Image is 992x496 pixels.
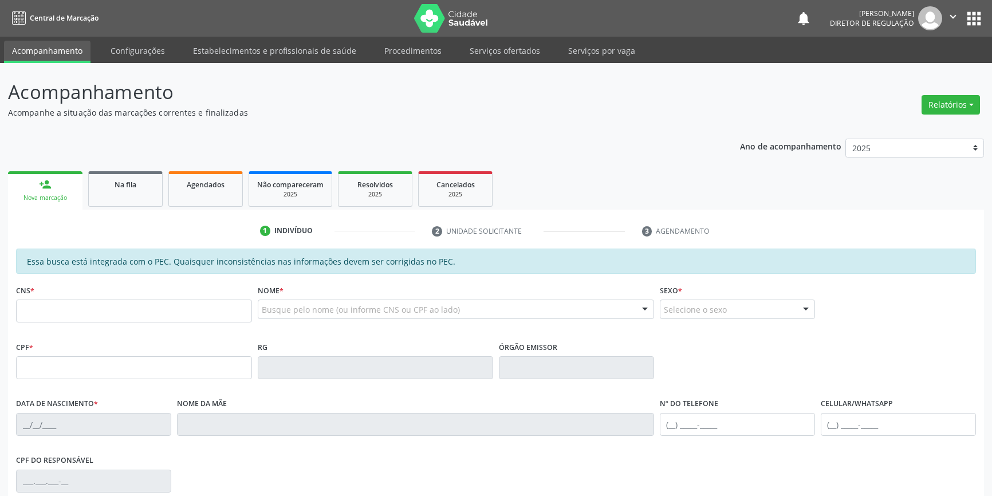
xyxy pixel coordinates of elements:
a: Configurações [103,41,173,61]
div: person_add [39,178,52,191]
span: Resolvidos [357,180,393,190]
div: Essa busca está integrada com o PEC. Quaisquer inconsistências nas informações devem ser corrigid... [16,249,976,274]
span: Selecione o sexo [664,304,727,316]
span: Busque pelo nome (ou informe CNS ou CPF ao lado) [262,304,460,316]
a: Procedimentos [376,41,450,61]
label: Nome da mãe [177,395,227,413]
label: Celular/WhatsApp [821,395,893,413]
div: 2025 [427,190,484,199]
label: CNS [16,282,34,300]
span: Não compareceram [257,180,324,190]
i:  [947,10,959,23]
span: Na fila [115,180,136,190]
label: RG [258,338,267,356]
input: (__) _____-_____ [660,413,815,436]
div: Indivíduo [274,226,313,236]
label: CPF do responsável [16,452,93,470]
label: CPF [16,338,33,356]
span: Diretor de regulação [830,18,914,28]
input: __/__/____ [16,413,171,436]
div: 1 [260,226,270,236]
label: Nome [258,282,284,300]
span: Central de Marcação [30,13,99,23]
a: Estabelecimentos e profissionais de saúde [185,41,364,61]
div: 2025 [347,190,404,199]
div: [PERSON_NAME] [830,9,914,18]
p: Acompanhe a situação das marcações correntes e finalizadas [8,107,691,119]
button:  [942,6,964,30]
label: Órgão emissor [499,338,557,356]
div: 2025 [257,190,324,199]
span: Cancelados [436,180,475,190]
img: img [918,6,942,30]
label: Nº do Telefone [660,395,718,413]
a: Serviços ofertados [462,41,548,61]
button: Relatórios [922,95,980,115]
label: Sexo [660,282,682,300]
p: Acompanhamento [8,78,691,107]
input: (__) _____-_____ [821,413,976,436]
p: Ano de acompanhamento [740,139,841,153]
button: apps [964,9,984,29]
div: Nova marcação [16,194,74,202]
span: Agendados [187,180,225,190]
input: ___.___.___-__ [16,470,171,493]
a: Central de Marcação [8,9,99,27]
label: Data de nascimento [16,395,98,413]
a: Serviços por vaga [560,41,643,61]
a: Acompanhamento [4,41,90,63]
button: notifications [796,10,812,26]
